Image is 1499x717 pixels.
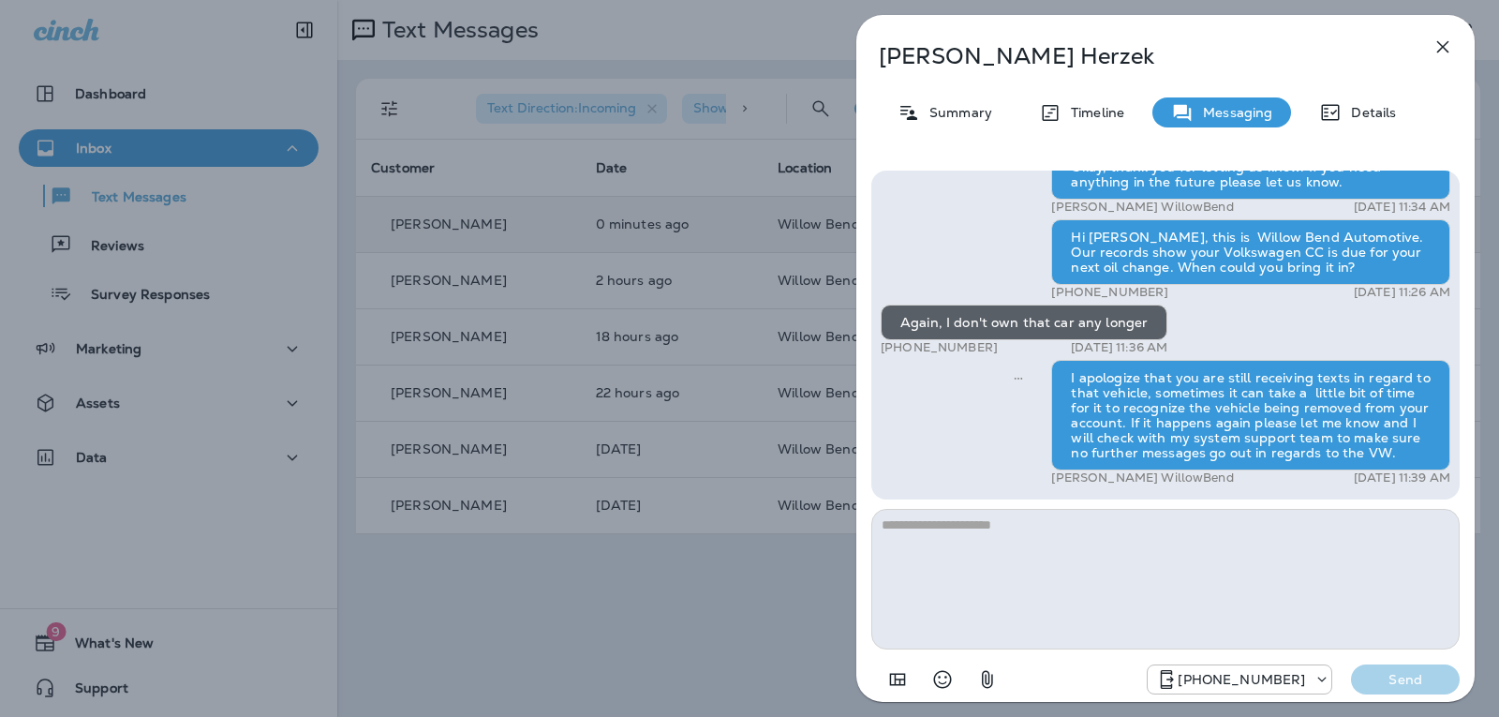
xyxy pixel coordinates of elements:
[1051,360,1450,471] div: I apologize that you are still receiving texts in regard to that vehicle, sometimes it can take a...
[1354,471,1450,485] p: [DATE] 11:39 AM
[1071,340,1167,355] p: [DATE] 11:36 AM
[1342,105,1396,120] p: Details
[879,661,916,698] button: Add in a premade template
[924,661,961,698] button: Select an emoji
[1354,285,1450,300] p: [DATE] 11:26 AM
[1051,471,1233,485] p: [PERSON_NAME] WillowBend
[1051,219,1450,285] div: Hi [PERSON_NAME], this is Willow Bend Automotive. Our records show your Volkswagen CC is due for ...
[1178,672,1305,687] p: [PHONE_NUMBER]
[1061,105,1124,120] p: Timeline
[1194,105,1272,120] p: Messaging
[1354,200,1450,215] p: [DATE] 11:34 AM
[920,105,992,120] p: Summary
[881,340,998,355] p: [PHONE_NUMBER]
[1051,149,1450,200] div: Okay, thank you for letting us know. If you need anything in the future please let us know.
[1051,200,1233,215] p: [PERSON_NAME] WillowBend
[879,43,1390,69] p: [PERSON_NAME] Herzek
[881,305,1167,340] div: Again, I don't own that car any longer
[1148,668,1331,691] div: +1 (813) 497-4455
[1051,285,1168,300] p: [PHONE_NUMBER]
[1014,368,1023,385] span: Sent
